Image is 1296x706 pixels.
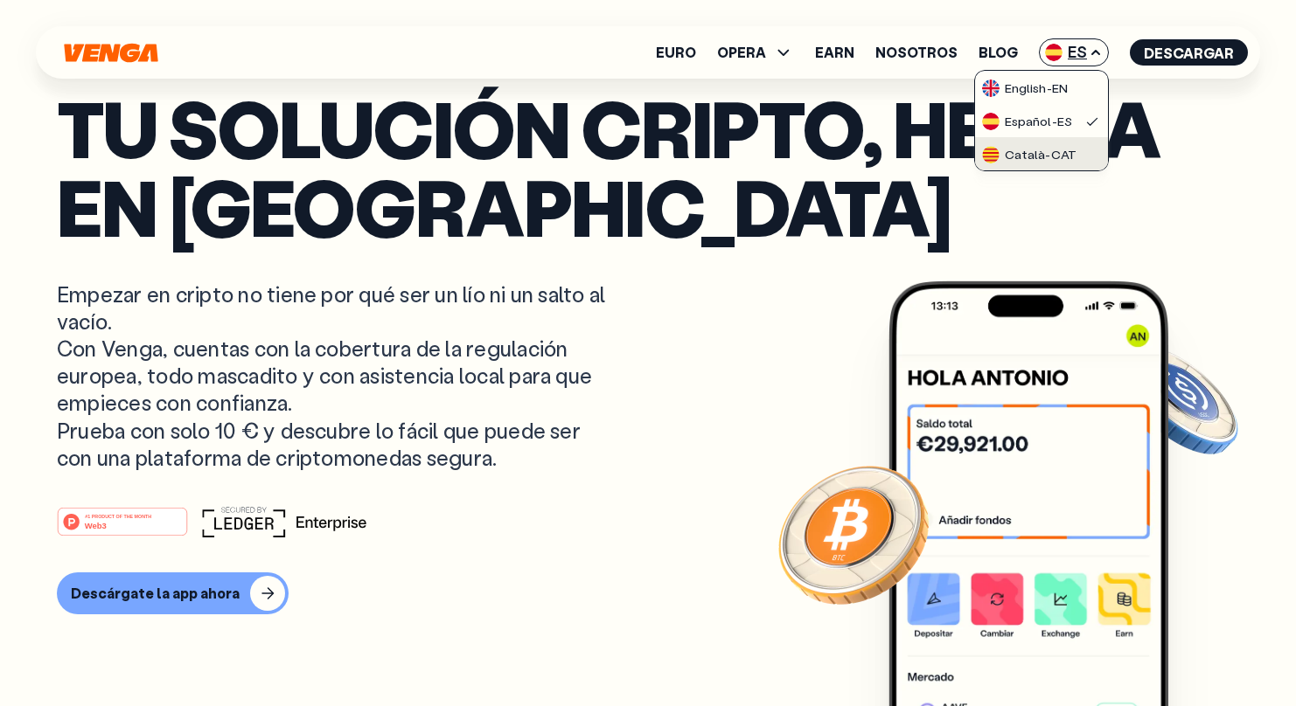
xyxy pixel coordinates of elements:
[57,88,1239,246] p: Tu solución cripto, hecha en [GEOGRAPHIC_DATA]
[1039,38,1109,66] span: ES
[975,137,1108,170] a: flag-catCatalà-CAT
[979,45,1018,59] a: Blog
[62,43,160,63] svg: Inicio
[982,113,1000,130] img: flag-es
[57,572,1239,614] a: Descárgate la app ahora
[775,455,932,613] img: Bitcoin
[57,517,188,540] a: #1 PRODUCT OF THE MONTHWeb3
[982,113,1072,130] div: Español - ES
[875,45,958,59] a: Nosotros
[57,572,289,614] button: Descárgate la app ahora
[717,45,766,59] span: OPERA
[975,71,1108,104] a: flag-ukEnglish-EN
[656,45,696,59] a: Euro
[71,585,240,602] div: Descárgate la app ahora
[57,280,610,471] p: Empezar en cripto no tiene por qué ser un lío ni un salto al vacío. Con Venga, cuentas con la cob...
[975,104,1108,137] a: flag-esEspañol-ES
[1116,337,1242,463] img: USDC coin
[982,80,1000,97] img: flag-uk
[982,80,1068,97] div: English - EN
[85,521,107,530] tspan: Web3
[85,514,151,519] tspan: #1 PRODUCT OF THE MONTH
[982,146,1000,163] img: flag-cat
[982,146,1077,163] div: Català - CAT
[1130,39,1248,66] button: Descargar
[717,42,794,63] span: OPERA
[815,45,854,59] a: Earn
[1045,44,1063,61] img: flag-es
